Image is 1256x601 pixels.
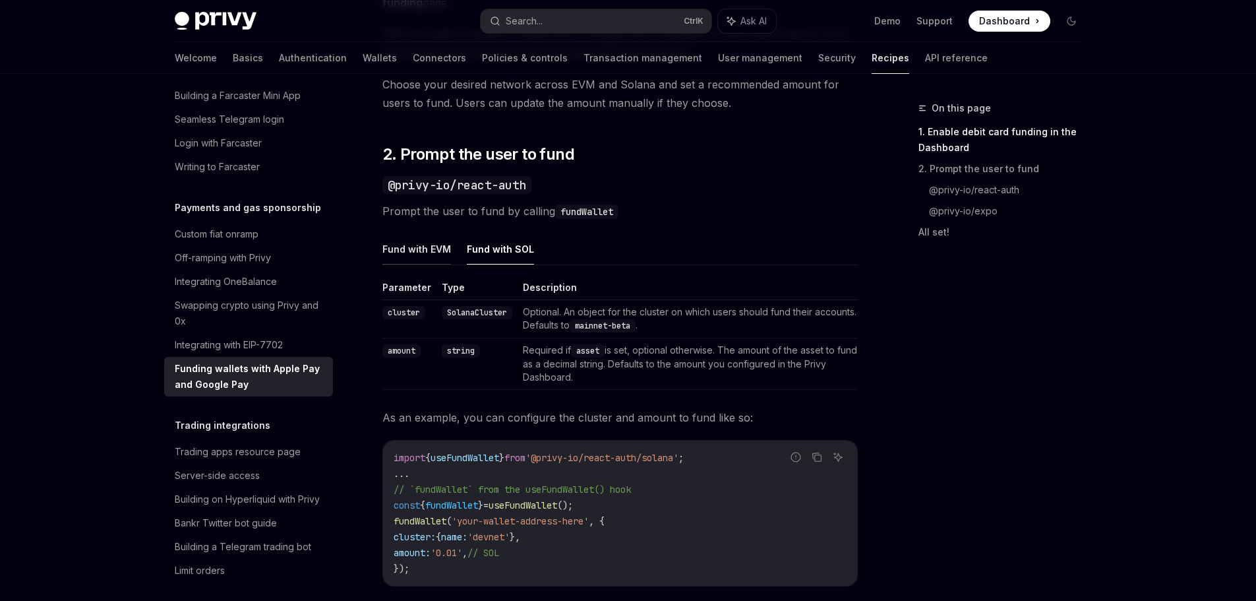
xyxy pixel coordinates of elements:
td: Required if is set, optional otherwise. The amount of the asset to fund as a decimal string. Defa... [518,338,858,390]
a: Writing to Farcaster [164,155,333,179]
a: Security [818,42,856,74]
button: Toggle dark mode [1061,11,1082,32]
a: Custom fiat onramp [164,222,333,246]
span: { [436,531,441,543]
button: Ask AI [718,9,776,33]
a: Off-ramping with Privy [164,246,333,270]
span: }); [394,563,409,575]
code: mainnet-beta [570,319,636,332]
a: Integrating with EIP-7702 [164,333,333,357]
a: Building a Telegram trading bot [164,535,333,559]
a: Wallets [363,42,397,74]
button: Fund with SOL [467,234,534,265]
span: useFundWallet [431,452,499,464]
span: Prompt the user to fund by calling [382,202,858,220]
div: Limit orders [175,563,225,579]
span: Ask AI [740,15,767,28]
span: ; [678,452,684,464]
a: Recipes [872,42,909,74]
code: cluster [382,306,425,319]
span: const [394,499,420,511]
div: Integrating OneBalance [175,274,277,290]
a: All set! [918,222,1092,243]
a: Policies & controls [482,42,568,74]
div: Writing to Farcaster [175,159,260,175]
span: Ctrl K [684,16,703,26]
div: Seamless Telegram login [175,111,284,127]
div: Custom fiat onramp [175,226,258,242]
div: Swapping crypto using Privy and 0x [175,298,325,329]
span: ... [394,468,409,480]
button: Copy the contents from the code block [808,449,825,466]
span: { [425,452,431,464]
div: Trading apps resource page [175,444,301,460]
button: Fund with EVM [382,234,451,265]
span: }, [510,531,520,543]
a: @privy-io/react-auth [929,179,1092,201]
button: Ask AI [829,449,847,466]
span: On this page [932,100,991,116]
a: Support [916,15,953,28]
th: Description [518,281,858,300]
div: Login with Farcaster [175,135,262,151]
a: Building on Hyperliquid with Privy [164,488,333,511]
span: fundWallet [425,499,478,511]
a: User management [718,42,802,74]
span: As an example, you can configure the cluster and amount to fund like so: [382,408,858,427]
div: Building a Telegram trading bot [175,539,311,555]
code: @privy-io/react-auth [382,176,531,194]
span: from [504,452,525,464]
a: Swapping crypto using Privy and 0x [164,294,333,333]
a: Login with Farcaster [164,131,333,155]
a: Welcome [175,42,217,74]
span: useFundWallet [489,499,557,511]
span: // `fundWallet` from the useFundWallet() hook [394,484,631,495]
a: Transaction management [583,42,702,74]
div: Server-side access [175,468,260,484]
a: Limit orders [164,559,333,583]
div: Building a Farcaster Mini App [175,88,301,104]
code: amount [382,344,421,358]
code: fundWallet [555,205,618,219]
a: 2. Prompt the user to fund [918,158,1092,179]
span: 'devnet' [467,531,510,543]
div: Funding wallets with Apple Pay and Google Pay [175,361,325,393]
span: Dashboard [979,15,1030,28]
span: (); [557,499,573,511]
a: Dashboard [969,11,1050,32]
th: Parameter [382,281,436,300]
code: SolanaCluster [442,306,512,319]
span: 2. Prompt the user to fund [382,144,574,165]
h5: Payments and gas sponsorship [175,200,321,216]
span: cluster: [394,531,436,543]
span: '0.01' [431,547,462,559]
span: fundWallet [394,515,446,527]
span: = [483,499,489,511]
a: Basics [233,42,263,74]
span: name: [441,531,467,543]
span: , { [589,515,605,527]
a: Server-side access [164,464,333,488]
span: import [394,452,425,464]
a: Integrating OneBalance [164,270,333,294]
a: Building a Farcaster Mini App [164,84,333,108]
div: Bankr Twitter bot guide [175,515,277,531]
a: Trading apps resource page [164,440,333,464]
span: } [499,452,504,464]
div: Building on Hyperliquid with Privy [175,491,320,507]
span: ( [446,515,452,527]
span: // SOL [467,547,499,559]
a: @privy-io/expo [929,201,1092,222]
a: API reference [925,42,988,74]
h5: Trading integrations [175,418,270,433]
button: Search...CtrlK [481,9,711,33]
img: dark logo [175,12,256,30]
span: '@privy-io/react-auth/solana' [525,452,678,464]
a: Bankr Twitter bot guide [164,511,333,535]
span: , [462,547,467,559]
a: 1. Enable debit card funding in the Dashboard [918,121,1092,158]
button: Report incorrect code [787,449,804,466]
a: Connectors [413,42,466,74]
code: asset [571,344,605,358]
a: Seamless Telegram login [164,108,333,131]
